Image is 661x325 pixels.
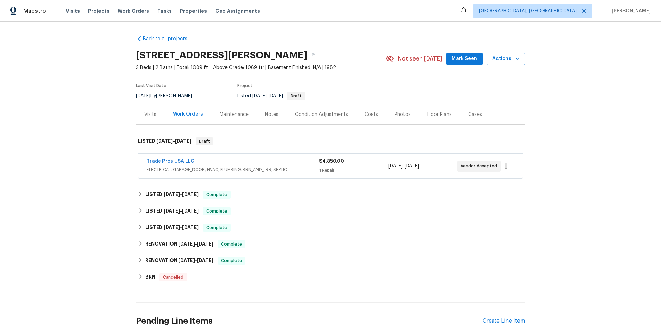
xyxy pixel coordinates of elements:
[164,225,180,230] span: [DATE]
[145,240,213,248] h6: RENOVATION
[388,163,419,170] span: -
[197,241,213,246] span: [DATE]
[365,111,378,118] div: Costs
[136,84,166,88] span: Last Visit Date
[307,49,320,62] button: Copy Address
[295,111,348,118] div: Condition Adjustments
[23,8,46,14] span: Maestro
[145,257,213,265] h6: RENOVATION
[164,208,180,213] span: [DATE]
[164,208,199,213] span: -
[237,84,252,88] span: Project
[66,8,80,14] span: Visits
[178,258,213,263] span: -
[452,55,477,63] span: Mark Seen
[319,167,388,174] div: 1 Repair
[157,9,172,13] span: Tasks
[145,207,199,215] h6: LISTED
[178,258,195,263] span: [DATE]
[173,111,203,118] div: Work Orders
[136,203,525,219] div: LISTED [DATE]-[DATE]Complete
[160,274,186,281] span: Cancelled
[145,224,199,232] h6: LISTED
[288,94,304,98] span: Draft
[461,163,500,170] span: Vendor Accepted
[164,192,199,197] span: -
[252,94,267,98] span: [DATE]
[136,252,525,269] div: RENOVATION [DATE]-[DATE]Complete
[178,241,213,246] span: -
[164,225,199,230] span: -
[218,257,245,264] span: Complete
[269,94,283,98] span: [DATE]
[136,94,150,98] span: [DATE]
[446,53,483,65] button: Mark Seen
[88,8,109,14] span: Projects
[136,130,525,152] div: LISTED [DATE]-[DATE]Draft
[468,111,482,118] div: Cases
[487,53,525,65] button: Actions
[220,111,249,118] div: Maintenance
[203,208,230,215] span: Complete
[118,8,149,14] span: Work Orders
[218,241,245,248] span: Complete
[156,139,173,143] span: [DATE]
[388,164,403,169] span: [DATE]
[483,318,525,324] div: Create Line Item
[138,137,191,145] h6: LISTED
[197,258,213,263] span: [DATE]
[145,191,199,199] h6: LISTED
[175,139,191,143] span: [DATE]
[203,191,230,198] span: Complete
[145,273,155,281] h6: BRN
[492,55,520,63] span: Actions
[182,192,199,197] span: [DATE]
[178,241,195,246] span: [DATE]
[164,192,180,197] span: [DATE]
[398,55,442,62] span: Not seen [DATE]
[147,166,319,173] span: ELECTRICAL, GARAGE_DOOR, HVAC, PLUMBING, BRN_AND_LRR, SEPTIC
[136,269,525,285] div: BRN Cancelled
[215,8,260,14] span: Geo Assignments
[405,164,419,169] span: [DATE]
[265,111,279,118] div: Notes
[427,111,452,118] div: Floor Plans
[196,138,213,145] span: Draft
[144,111,156,118] div: Visits
[252,94,283,98] span: -
[136,35,202,42] a: Back to all projects
[180,8,207,14] span: Properties
[136,52,307,59] h2: [STREET_ADDRESS][PERSON_NAME]
[136,186,525,203] div: LISTED [DATE]-[DATE]Complete
[136,64,386,71] span: 3 Beds | 2 Baths | Total: 1089 ft² | Above Grade: 1089 ft² | Basement Finished: N/A | 1982
[395,111,411,118] div: Photos
[479,8,577,14] span: [GEOGRAPHIC_DATA], [GEOGRAPHIC_DATA]
[319,159,344,164] span: $4,850.00
[609,8,651,14] span: [PERSON_NAME]
[136,236,525,252] div: RENOVATION [DATE]-[DATE]Complete
[136,92,200,100] div: by [PERSON_NAME]
[237,94,305,98] span: Listed
[182,225,199,230] span: [DATE]
[156,139,191,143] span: -
[147,159,195,164] a: Trade Pros USA LLC
[182,208,199,213] span: [DATE]
[136,219,525,236] div: LISTED [DATE]-[DATE]Complete
[203,224,230,231] span: Complete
